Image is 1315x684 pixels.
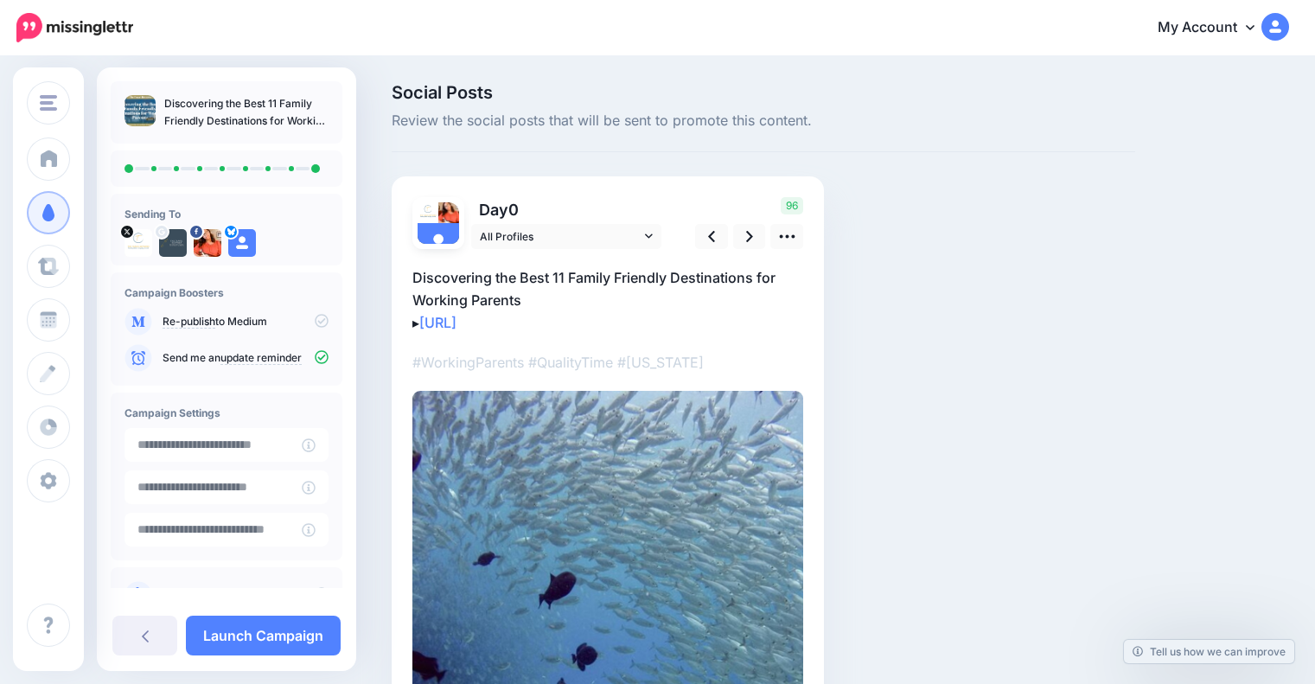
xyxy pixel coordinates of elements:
[1124,640,1294,663] a: Tell us how we can improve
[471,197,664,222] p: Day
[412,266,803,334] p: Discovering the Best 11 Family Friendly Destinations for Working Parents ▸
[163,350,329,366] p: Send me an
[164,95,329,130] p: Discovering the Best 11 Family Friendly Destinations for Working Parents
[781,197,803,214] span: 96
[418,223,459,265] img: user_default_image.png
[412,351,803,374] p: #WorkingParents #QualityTime #[US_STATE]
[418,202,438,223] img: vDigmVPX-45782.jpg
[228,229,256,257] img: user_default_image.png
[438,202,459,223] img: 343172084_1260288944585258_1774843112950236795_n-bsa132467.jpg
[124,229,152,257] img: vDigmVPX-45782.jpg
[163,315,215,329] a: Re-publish
[163,314,329,329] p: to Medium
[124,95,156,126] img: 25175d008b47997368e613a4a810c527_thumb.jpg
[16,13,133,42] img: Missinglettr
[508,201,519,219] span: 0
[159,229,187,257] img: AAcHTtdGaPUtSd7iego1OkEistY0KCcy-DkYSl4VQM_d6w4mPVQs96-c-76170.png
[471,224,661,249] a: All Profiles
[124,208,329,221] h4: Sending To
[392,84,1135,101] span: Social Posts
[1140,7,1289,49] a: My Account
[124,286,329,299] h4: Campaign Boosters
[220,351,302,365] a: update reminder
[40,95,57,111] img: menu.png
[392,110,1135,132] span: Review the social posts that will be sent to promote this content.
[419,314,456,331] a: [URL]
[480,227,641,246] span: All Profiles
[194,229,221,257] img: 343172084_1260288944585258_1774843112950236795_n-bsa132467.jpg
[124,406,329,419] h4: Campaign Settings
